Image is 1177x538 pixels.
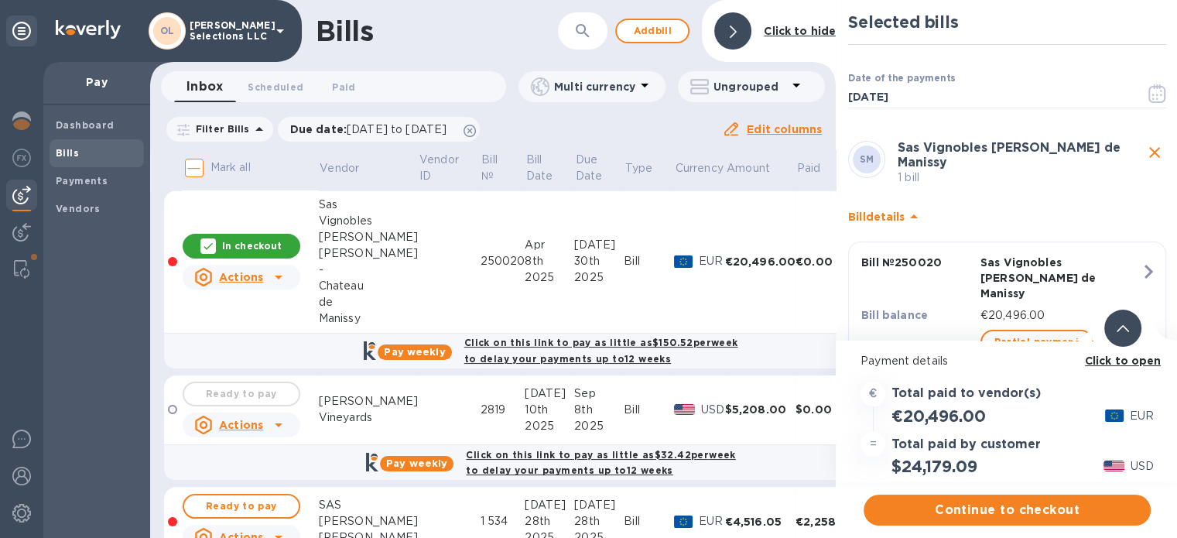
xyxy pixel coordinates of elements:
[576,152,603,184] p: Due Date
[320,160,379,176] span: Vendor
[726,160,769,176] p: Amount
[525,237,574,253] div: Apr
[980,307,1141,324] p: €20,496.00
[747,123,822,135] u: Edit columns
[864,495,1151,526] button: Continue to checkout
[160,25,175,36] b: OL
[419,152,459,184] p: Vendor ID
[319,213,419,229] div: Vignobles
[574,418,624,434] div: 2025
[525,253,574,269] div: 8th
[56,203,101,214] b: Vendors
[525,513,574,529] div: 28th
[219,271,263,283] u: Actions
[319,262,419,278] div: -
[319,197,419,213] div: Sas
[676,160,724,176] p: Currency
[319,513,419,529] div: [PERSON_NAME]
[860,153,874,165] b: SM
[319,229,419,245] div: [PERSON_NAME]
[713,79,787,94] p: Ungrouped
[574,253,624,269] div: 30th
[699,253,724,269] p: EUR
[898,170,1143,186] p: 1 bill
[56,74,138,90] p: Pay
[6,15,37,46] div: Unpin categories
[464,337,738,365] b: Click on this link to pay as little as $150.52 per week to delay your payments up to 12 weeks
[319,409,419,426] div: Vineyards
[525,402,574,418] div: 10th
[190,20,267,42] p: [PERSON_NAME] Selections LLC
[56,175,108,187] b: Payments
[219,419,263,431] u: Actions
[319,245,419,262] div: [PERSON_NAME]
[574,402,624,418] div: 8th
[625,160,653,176] p: Type
[861,432,885,457] div: =
[848,192,1166,242] div: Billdetails
[183,494,300,519] button: Ready to pay
[699,513,724,529] p: EUR
[481,152,503,184] p: Bill №
[320,160,359,176] p: Vendor
[316,15,373,47] h1: Bills
[1130,408,1154,424] p: EUR
[347,123,447,135] span: [DATE] to [DATE]
[797,160,841,176] span: Paid
[725,254,796,269] div: €20,496.00
[574,386,624,402] div: Sep
[876,501,1138,519] span: Continue to checkout
[1085,355,1162,367] b: Click to open
[898,140,1121,170] b: Sas Vignobles [PERSON_NAME] de Manissy
[869,387,877,399] strong: €
[197,497,286,516] span: Ready to pay
[624,253,674,269] div: Bill
[725,514,796,529] div: €4,516.05
[419,152,479,184] span: Vendor ID
[994,333,1079,351] span: Partial payment
[481,402,525,418] div: 2819
[796,254,854,269] div: €0.00
[574,269,624,286] div: 2025
[466,449,735,477] b: Click on this link to pay as little as $32.42 per week to delay your payments up to 12 weeks
[319,310,419,327] div: Manissy
[481,253,525,269] div: 250020
[12,149,31,167] img: Foreign exchange
[574,497,624,513] div: [DATE]
[629,22,676,40] span: Add bill
[891,386,1041,401] h3: Total paid to vendor(s)
[526,152,573,184] span: Bill Date
[481,513,525,529] div: 1 534
[186,76,223,98] span: Inbox
[980,330,1093,355] button: Partial payment
[674,404,695,415] img: USD
[319,497,419,513] div: SAS
[56,147,79,159] b: Bills
[525,497,574,513] div: [DATE]
[725,402,796,417] div: $5,208.00
[319,278,419,294] div: Chateau
[526,152,553,184] p: Bill Date
[861,353,1154,369] p: Payment details
[319,294,419,310] div: de
[891,437,1041,452] h3: Total paid by customer
[574,237,624,253] div: [DATE]
[525,386,574,402] div: [DATE]
[525,418,574,434] div: 2025
[1131,458,1154,475] p: USD
[796,402,854,417] div: $0.00
[386,457,447,469] b: Pay weekly
[861,307,974,323] p: Bill balance
[384,346,445,358] b: Pay weekly
[980,255,1141,301] p: Sas Vignobles [PERSON_NAME] de Manissy
[210,159,251,176] p: Mark all
[726,160,789,176] span: Amount
[1143,141,1166,164] button: close
[332,79,355,95] span: Paid
[248,79,303,95] span: Scheduled
[624,513,674,529] div: Bill
[848,211,905,223] b: Bill details
[574,513,624,529] div: 28th
[797,160,821,176] p: Paid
